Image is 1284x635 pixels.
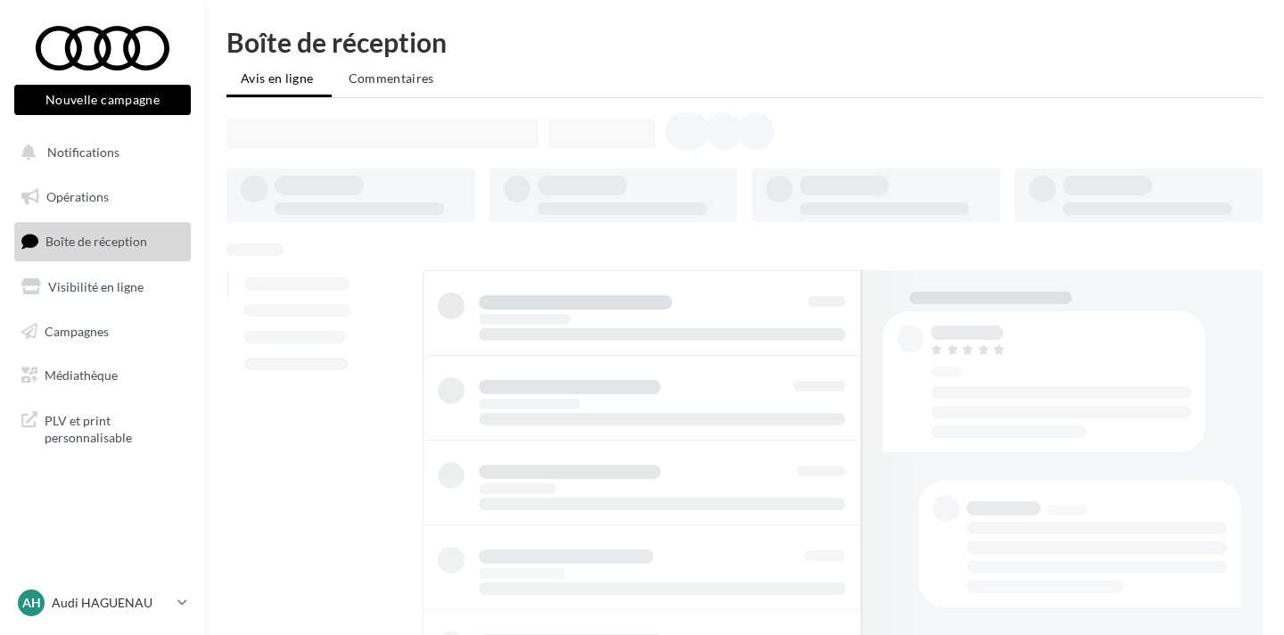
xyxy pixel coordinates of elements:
[226,29,1263,55] div: Boîte de réception
[11,222,194,260] a: Boîte de réception
[45,234,147,249] span: Boîte de réception
[11,178,194,216] a: Opérations
[14,85,191,115] button: Nouvelle campagne
[11,134,187,171] button: Notifications
[22,594,41,612] span: AH
[52,594,170,612] p: Audi HAGUENAU
[11,401,194,454] a: PLV et print personnalisable
[349,70,434,86] span: Commentaires
[48,279,144,294] span: Visibilité en ligne
[46,189,109,204] span: Opérations
[11,268,194,306] a: Visibilité en ligne
[45,367,118,383] span: Médiathèque
[11,357,194,394] a: Médiathèque
[45,323,109,338] span: Campagnes
[14,586,191,620] a: AH Audi HAGUENAU
[11,313,194,350] a: Campagnes
[45,408,184,447] span: PLV et print personnalisable
[47,144,119,160] span: Notifications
